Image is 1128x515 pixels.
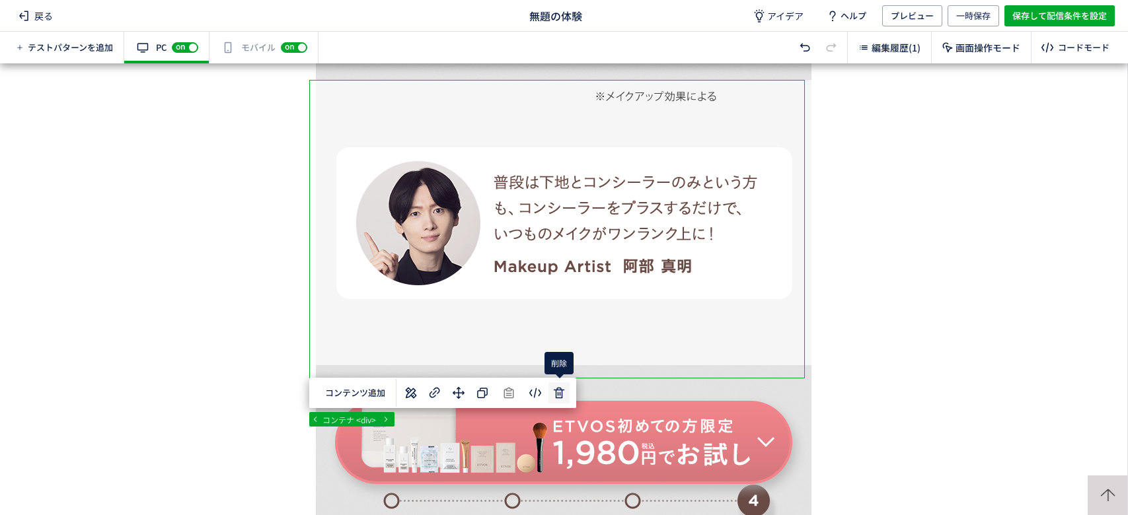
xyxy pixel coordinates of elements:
[767,9,804,22] span: アイデア
[529,8,582,23] span: 無題の体験
[28,42,113,54] span: テストパターンを追加
[814,5,877,26] a: ヘルプ
[316,308,811,452] img: ETVOS初めての方限定 1,980円 税込 でお試し
[285,42,294,50] span: on
[948,5,999,26] button: 一時保存
[316,17,811,302] img: ※メイクアップ効果による 普段は下地とコンシーラーのみという方も、コンシーラーをプラスするだけで、いつものメイクがワンランク上に! Makeup Artist 阿部 真明
[1012,5,1107,26] span: 保存して配信条件を設定
[320,414,379,425] span: コンテナ <div>
[13,5,58,26] span: 戻る
[317,383,393,403] button: コンテンツ追加
[1058,42,1109,54] div: コードモード
[1004,5,1115,26] button: 保存して配信条件を設定
[882,5,942,26] button: プレビュー
[956,41,1020,54] span: 画面操作モード
[872,41,921,54] span: 編集履歴(1)
[956,5,991,26] span: 一時保存
[841,5,866,26] span: ヘルプ
[545,352,574,374] div: 削除
[891,5,934,26] span: プレビュー
[176,42,185,50] span: on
